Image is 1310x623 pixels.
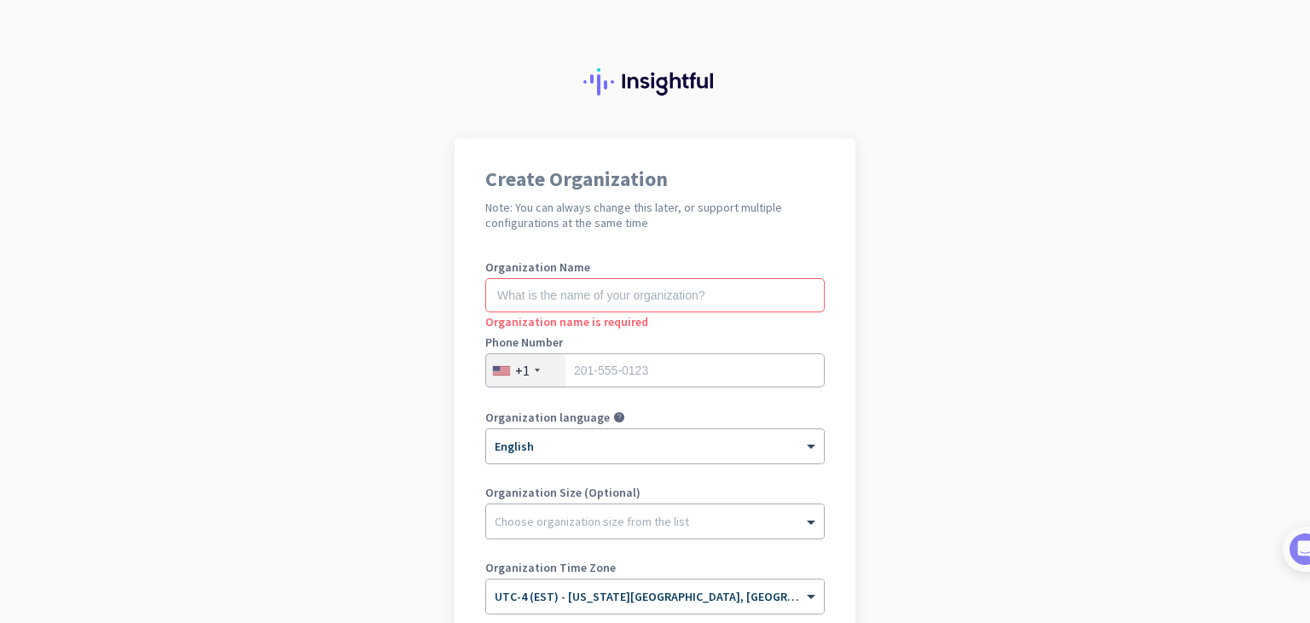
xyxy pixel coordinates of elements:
label: Phone Number [485,336,825,348]
input: 201-555-0123 [485,353,825,387]
label: Organization Name [485,261,825,273]
label: Organization Time Zone [485,562,825,574]
h2: Note: You can always change this later, or support multiple configurations at the same time [485,200,825,230]
i: help [613,411,625,423]
div: +1 [515,362,530,379]
input: What is the name of your organization? [485,278,825,312]
img: Insightful [583,68,727,96]
h1: Create Organization [485,169,825,189]
label: Organization Size (Optional) [485,486,825,498]
span: Organization name is required [485,314,648,329]
label: Organization language [485,411,610,423]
